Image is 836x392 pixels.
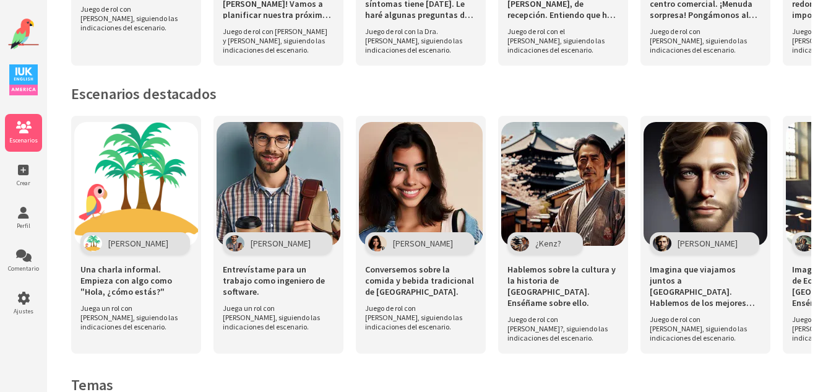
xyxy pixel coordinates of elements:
font: Juego de rol con [PERSON_NAME]?, siguiendo las indicaciones del escenario. [507,315,608,342]
font: Imagina que viajamos juntos a [GEOGRAPHIC_DATA]. Hablemos de los mejores sitios y lugares para vi... [650,264,758,320]
font: Comentario [8,264,39,272]
font: Escenarios [9,136,38,144]
font: ¿Kenz? [535,238,561,249]
font: Juego de rol con el [PERSON_NAME], siguiendo las indicaciones del escenario. [507,27,605,54]
font: [PERSON_NAME] [393,238,453,249]
font: Juego de rol con [PERSON_NAME] y [PERSON_NAME], siguiendo las indicaciones del escenario. [223,27,327,54]
img: Personaje [653,235,671,251]
font: Escenarios destacados [71,84,217,103]
font: Juego de rol con [PERSON_NAME], siguiendo las indicaciones del escenario. [650,27,747,54]
font: Una charla informal. Empieza con algo como "Hola, ¿cómo estás?" [80,264,172,297]
font: Conversemos sobre la comida y bebida tradicional de [GEOGRAPHIC_DATA]. [365,264,474,297]
font: [PERSON_NAME] [678,238,738,249]
font: [PERSON_NAME] [251,238,311,249]
font: Perfil [17,222,30,230]
img: Imagen del escenario [217,122,340,246]
img: Imagen del escenario [501,122,625,246]
font: Ajustes [14,307,33,315]
font: Crear [17,179,30,187]
img: Personaje [368,235,387,251]
font: Juego de rol con [PERSON_NAME], siguiendo las indicaciones del escenario. [365,303,462,331]
img: Imagen del escenario [644,122,767,246]
font: Hablemos sobre la cultura y la historia de [GEOGRAPHIC_DATA]. Enséñame sobre ello. [507,264,616,308]
img: Personaje [226,235,244,251]
img: Imagen del escenario [74,122,198,246]
font: Juega un rol con [PERSON_NAME], siguiendo las indicaciones del escenario. [80,303,178,331]
img: Logotipo de IUK [9,64,38,95]
img: Personaje [795,235,814,251]
font: Entrevístame para un trabajo como ingeniero de software. [223,264,325,297]
font: Juego de rol con [PERSON_NAME], siguiendo las indicaciones del escenario. [650,315,747,342]
font: Juego de rol con [PERSON_NAME], siguiendo las indicaciones del escenario. [80,4,178,32]
img: Logotipo del sitio web [8,19,39,50]
img: Imagen del escenario [359,122,483,246]
font: [PERSON_NAME] [108,238,168,249]
img: Personaje [511,235,529,251]
font: Juega un rol con [PERSON_NAME], siguiendo las indicaciones del escenario. [223,303,320,331]
img: Personaje [84,235,102,251]
font: Juego de rol con la Dra. [PERSON_NAME], siguiendo las indicaciones del escenario. [365,27,462,54]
